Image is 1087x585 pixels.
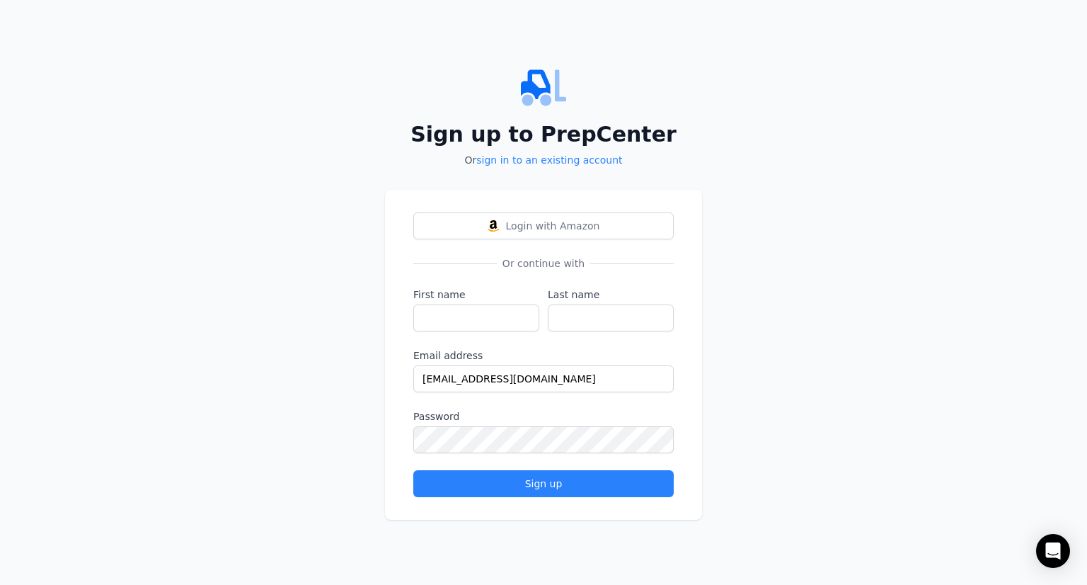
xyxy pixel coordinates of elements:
label: First name [413,288,539,302]
label: Last name [548,288,674,302]
img: PrepCenter [385,65,702,110]
button: Sign up [413,470,674,497]
div: Sign up [425,477,662,491]
img: Login with Amazon [488,220,499,232]
span: Login with Amazon [506,219,600,233]
label: Email address [413,348,674,363]
div: Open Intercom Messenger [1036,534,1070,568]
h2: Sign up to PrepCenter [385,122,702,147]
p: Or [385,153,702,167]
button: Login with AmazonLogin with Amazon [413,212,674,239]
label: Password [413,409,674,424]
span: Or continue with [497,256,590,271]
a: sign in to an existing account [476,154,622,166]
